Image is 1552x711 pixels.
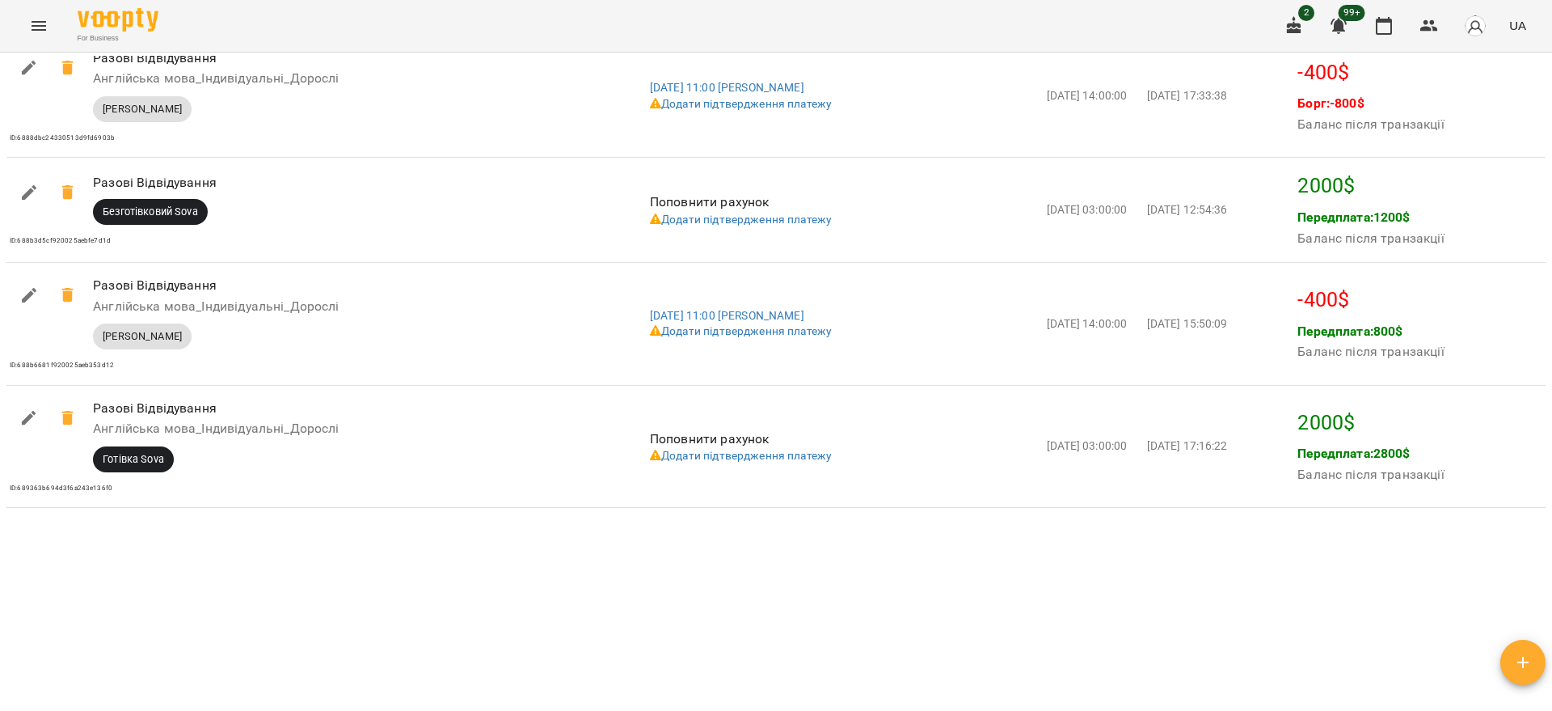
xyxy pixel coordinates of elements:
[1503,11,1533,40] button: UA
[93,102,192,116] span: [PERSON_NAME]
[1047,203,1127,216] span: [DATE] 03:00:00
[78,33,158,44] span: For Business
[1297,227,1444,250] h6: Баланс після транзакції
[93,205,208,219] span: Безготівковий Sova
[1297,208,1444,227] p: Передплата: 1200 $
[1297,113,1444,136] h6: Баланс після транзакції
[1147,203,1227,216] span: [DATE] 12:54:36
[19,6,58,45] button: Menu
[1297,171,1542,201] p: 2000 $
[1464,15,1487,37] img: avatar_s.png
[93,417,513,440] h6: Англійська мова_Індивідуальні_Дорослі
[93,399,513,418] p: Разові Відвідування
[650,194,770,209] span: Поповнити рахунок
[1297,322,1444,341] p: Передплата: 800 $
[1509,17,1526,34] span: UA
[1047,317,1127,330] span: [DATE] 14:00:00
[10,362,114,369] span: ID: 688b6681f920025aeb353d12
[10,237,111,244] span: ID: 688b3d5cf920025aebfe7d1d
[93,329,192,344] span: [PERSON_NAME]
[1297,341,1444,363] h6: Баланс після транзакції
[93,67,513,90] h6: Англійська мова_Індивідуальні_Дорослі
[1297,408,1542,438] p: 2000 $
[10,134,115,142] span: ID: 6888dbc24330513d9fd6903b
[1297,57,1542,88] p: -400 $
[650,449,832,462] a: Додати підтвердження платежу
[1147,89,1227,102] span: [DATE] 17:33:38
[93,295,513,318] h6: Англійська мова_Індивідуальні_Дорослі
[1297,285,1542,315] p: -400 $
[1298,5,1314,21] span: 2
[48,173,87,212] span: 2000$ Скасувати транзакцію?
[650,81,804,94] a: [DATE] 11:00 [PERSON_NAME]
[1147,439,1227,452] span: [DATE] 17:16:22
[48,399,87,438] span: 2000$ Скасувати транзакцію?
[1047,439,1127,452] span: [DATE] 03:00:00
[48,276,87,315] span: -400$ Скасувати транзакцію?
[48,49,87,87] span: -400$ Скасувати транзакцію?
[650,213,832,226] a: Додати підтвердження платежу
[93,173,513,193] p: Разові Відвідування
[93,49,513,68] p: Разові Відвідування
[10,485,112,492] span: ID: 689363b694d3f6a243e136f0
[650,97,832,110] a: Додати підтвердження платежу
[650,309,804,322] a: [DATE] 11:00 [PERSON_NAME]
[650,431,770,446] span: Поповнити рахунок
[93,276,513,295] p: Разові Відвідування
[93,452,174,467] span: Готівка Sova
[1147,317,1227,330] span: [DATE] 15:50:09
[1047,89,1127,102] span: [DATE] 14:00:00
[1297,444,1444,463] p: Передплата: 2800 $
[1297,463,1444,486] h6: Баланс після транзакції
[1339,5,1365,21] span: 99+
[78,8,158,32] img: Voopty Logo
[650,324,832,337] a: Додати підтвердження платежу
[1297,94,1444,113] p: Борг: -800 $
